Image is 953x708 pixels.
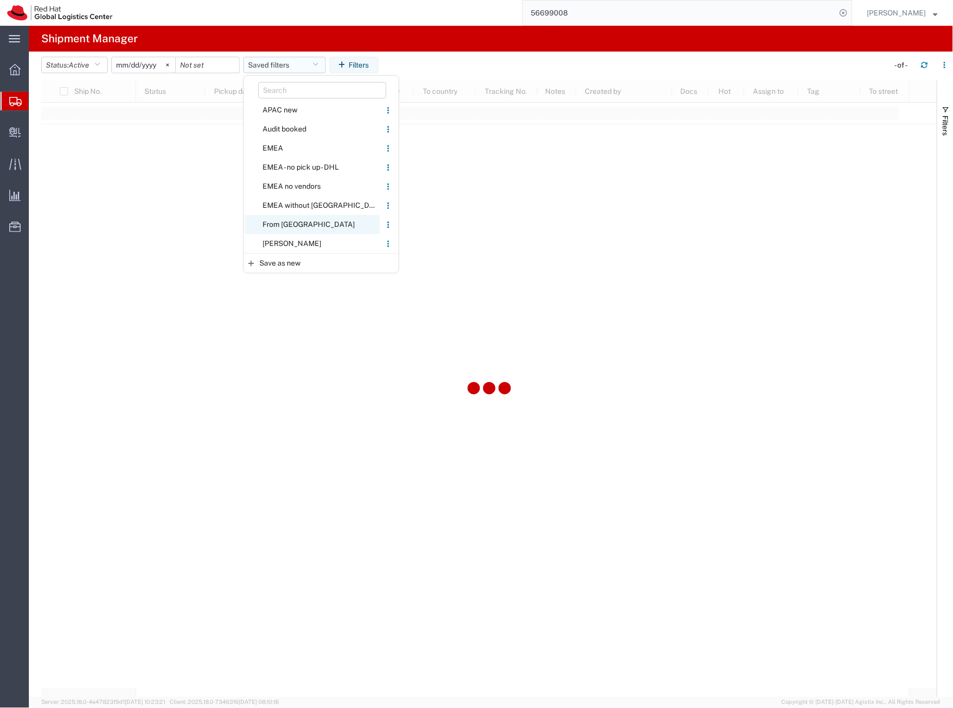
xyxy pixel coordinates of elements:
[69,61,89,69] span: Active
[895,60,913,71] div: - of -
[245,120,380,139] span: Audit booked
[41,57,108,73] button: Status:Active
[245,177,380,196] span: EMEA no vendors
[125,699,165,705] span: [DATE] 10:23:21
[41,26,138,52] h4: Shipment Manager
[258,82,386,98] input: Search
[243,57,326,73] button: Saved filters
[867,7,939,19] button: [PERSON_NAME]
[782,698,941,707] span: Copyright © [DATE]-[DATE] Agistix Inc., All Rights Reserved
[112,57,175,73] input: Not set
[867,7,926,19] span: Sona Mala
[245,196,380,215] span: EMEA without [GEOGRAPHIC_DATA]
[245,234,380,253] span: [PERSON_NAME]
[170,699,279,705] span: Client: 2025.18.0-7346316
[176,57,239,73] input: Not set
[245,101,380,120] span: APAC new
[245,139,380,158] span: EMEA
[239,699,279,705] span: [DATE] 08:10:16
[523,1,836,25] input: Search for shipment number, reference number
[245,158,380,177] span: EMEA - no pick up - DHL
[330,57,379,73] button: Filters
[245,215,380,234] span: From [GEOGRAPHIC_DATA]
[7,5,112,21] img: logo
[41,699,165,705] span: Server: 2025.18.0-4e47823f9d1
[259,258,301,269] span: Save as new
[942,116,950,136] span: Filters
